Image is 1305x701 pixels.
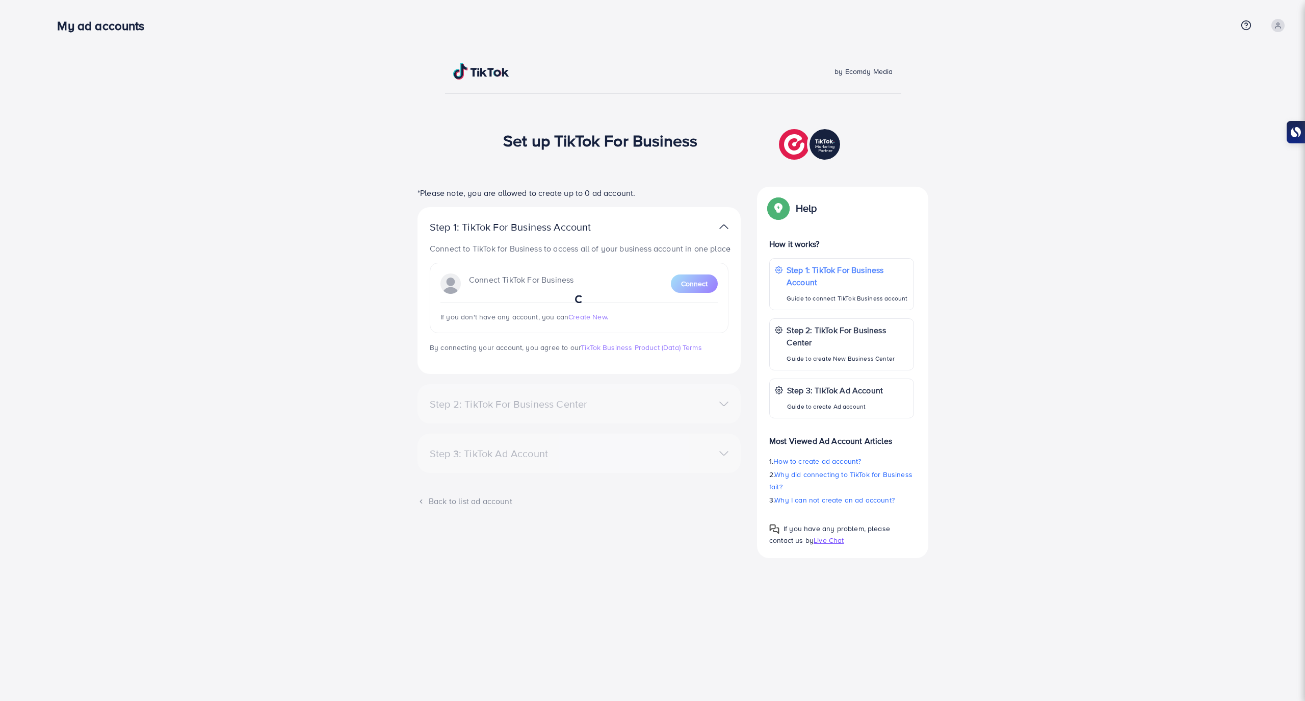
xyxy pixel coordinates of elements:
[719,219,728,234] img: TikTok partner
[787,400,883,413] p: Guide to create Ad account
[774,495,895,505] span: Why I can not create an ad account?
[769,494,914,506] p: 3.
[430,221,623,233] p: Step 1: TikTok For Business Account
[57,18,152,33] h3: My ad accounts
[453,63,509,80] img: TikTok
[769,523,890,545] span: If you have any problem, please contact us by
[503,131,697,150] h1: Set up TikTok For Business
[787,353,908,365] p: Guide to create New Business Center
[787,264,908,288] p: Step 1: TikTok For Business Account
[769,455,914,467] p: 1.
[796,202,817,214] p: Help
[779,127,843,162] img: TikTok partner
[814,535,844,545] span: Live Chat
[417,495,741,507] div: Back to list ad account
[834,66,893,77] span: by Ecomdy Media
[417,187,741,199] p: *Please note, you are allowed to create up to 0 ad account.
[773,456,861,466] span: How to create ad account?
[769,199,788,217] img: Popup guide
[769,468,914,493] p: 2.
[787,324,908,348] p: Step 2: TikTok For Business Center
[769,427,914,447] p: Most Viewed Ad Account Articles
[787,384,883,396] p: Step 3: TikTok Ad Account
[769,238,914,250] p: How it works?
[769,524,779,534] img: Popup guide
[787,292,908,305] p: Guide to connect TikTok Business account
[769,469,912,492] span: Why did connecting to TikTok for Business fail?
